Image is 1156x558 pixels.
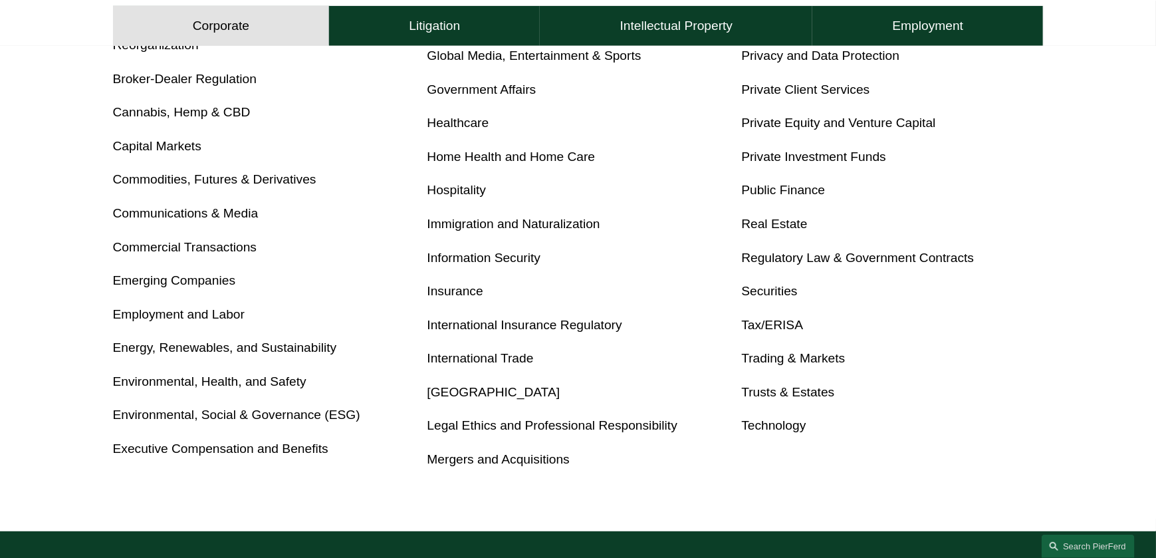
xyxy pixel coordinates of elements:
h4: Employment [893,17,964,33]
h4: Intellectual Property [620,17,733,33]
a: Commodities, Futures & Derivatives [113,172,316,186]
a: Trading & Markets [741,351,845,365]
a: Hospitality [427,183,487,197]
a: Executive Compensation and Benefits [113,442,328,456]
a: Private Equity and Venture Capital [741,116,935,130]
a: International Trade [427,351,534,365]
a: Emerging Companies [113,273,236,287]
a: Government Affairs [427,82,536,96]
a: International Insurance Regulatory [427,318,622,332]
h4: Litigation [409,17,460,33]
a: Trusts & Estates [741,385,834,399]
a: Mergers and Acquisitions [427,452,570,466]
a: Real Estate [741,217,807,231]
a: Home Health and Home Care [427,150,596,164]
a: Global Media, Entertainment & Sports [427,49,641,63]
a: Private Client Services [741,82,869,96]
a: Bankruptcy, Financial Restructuring, and Reorganization [113,15,342,53]
a: Securities [741,284,797,298]
a: Search this site [1042,535,1135,558]
a: Capital Markets [113,139,201,153]
a: Commercial Transactions [113,240,257,254]
a: Insurance [427,284,483,298]
a: Cannabis, Hemp & CBD [113,105,251,119]
a: Employment and Labor [113,307,245,321]
a: [GEOGRAPHIC_DATA] [427,385,560,399]
a: Tax/ERISA [741,318,803,332]
a: Healthcare [427,116,489,130]
a: Environmental, Social & Governance (ESG) [113,408,360,422]
a: Regulatory Law & Government Contracts [741,251,974,265]
a: Energy, Renewables, and Sustainability [113,341,337,354]
a: Immigration and Naturalization [427,217,600,231]
h4: Corporate [193,17,249,33]
a: Environmental, Health, and Safety [113,374,306,388]
a: Privacy and Data Protection [741,49,899,63]
a: Information Security [427,251,541,265]
a: Technology [741,418,806,432]
a: Private Investment Funds [741,150,886,164]
a: Communications & Media [113,206,259,220]
a: Public Finance [741,183,825,197]
a: Broker-Dealer Regulation [113,72,257,86]
a: Legal Ethics and Professional Responsibility [427,418,678,432]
